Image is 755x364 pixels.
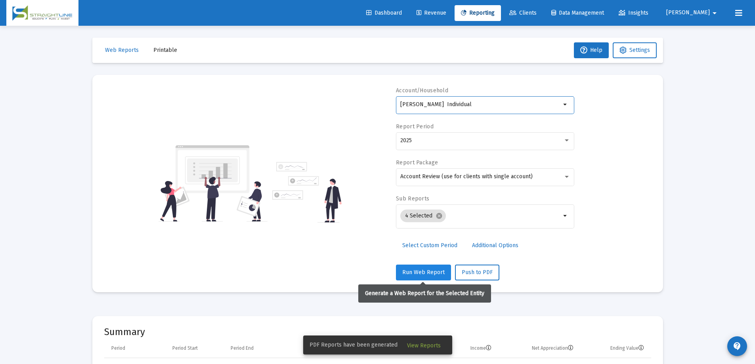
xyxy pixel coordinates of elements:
label: Report Package [396,159,438,166]
mat-chip: 4 Selected [400,210,446,222]
button: Printable [147,42,183,58]
img: reporting [159,144,268,223]
div: Net Appreciation [532,345,573,351]
span: Printable [153,47,177,53]
span: 2025 [400,137,412,144]
mat-icon: arrow_drop_down [561,211,570,221]
td: Column Period End [225,339,280,358]
td: Column Period [104,339,167,358]
span: PDF Reports have been generated [310,341,398,349]
a: Insights [612,5,655,21]
td: Column Beginning Value [280,339,359,358]
img: Dashboard [12,5,73,21]
div: Income [470,345,491,351]
mat-icon: arrow_drop_down [710,5,719,21]
a: Data Management [545,5,610,21]
span: Insights [619,10,648,16]
button: Push to PDF [455,265,499,280]
mat-icon: contact_support [732,341,742,351]
td: Column Period Start [167,339,225,358]
td: Column Ending Value [579,339,651,358]
span: Push to PDF [462,269,493,276]
button: View Reports [401,338,447,352]
div: Period Start [172,345,198,351]
button: Help [574,42,609,58]
span: Clients [509,10,537,16]
a: Revenue [410,5,453,21]
mat-card-title: Summary [104,328,651,336]
span: Additional Options [472,242,518,249]
input: Search or select an account or household [400,101,561,108]
span: Help [580,47,602,53]
button: Run Web Report [396,265,451,280]
div: Ending Value [610,345,644,351]
span: Reporting [461,10,495,16]
a: Clients [503,5,543,21]
button: Settings [613,42,657,58]
mat-chip-list: Selection [400,208,561,224]
span: Run Web Report [402,269,445,276]
span: Settings [629,47,650,53]
label: Report Period [396,123,434,130]
span: Data Management [551,10,604,16]
img: reporting-alt [272,162,342,223]
button: [PERSON_NAME] [657,5,729,21]
label: Account/Household [396,87,448,94]
mat-icon: arrow_drop_down [561,100,570,109]
a: Reporting [455,5,501,21]
span: Revenue [417,10,446,16]
span: Web Reports [105,47,139,53]
div: Period [111,345,125,351]
span: Select Custom Period [402,242,457,249]
span: Account Review (use for clients with single account) [400,173,533,180]
label: Sub Reports [396,195,429,202]
span: [PERSON_NAME] [666,10,710,16]
td: Column Income [444,339,497,358]
div: Period End [231,345,254,351]
mat-icon: cancel [436,212,443,219]
button: Web Reports [99,42,145,58]
td: Column Net Appreciation [497,339,579,358]
a: Dashboard [360,5,408,21]
span: Dashboard [366,10,402,16]
span: View Reports [407,342,441,349]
